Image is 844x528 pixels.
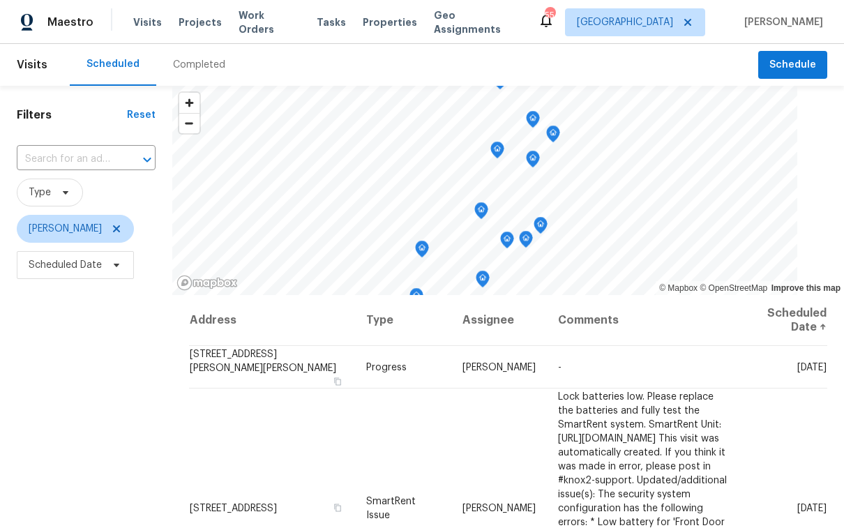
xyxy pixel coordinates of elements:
div: Map marker [500,232,514,253]
a: OpenStreetMap [700,283,767,293]
div: Map marker [490,142,504,163]
div: Map marker [409,288,423,310]
button: Zoom out [179,113,199,133]
div: Map marker [526,111,540,133]
canvas: Map [172,86,797,295]
span: Work Orders [239,8,300,36]
div: Map marker [415,241,429,262]
span: Visits [133,15,162,29]
button: Open [137,150,157,169]
button: Schedule [758,51,827,80]
input: Search for an address... [17,149,116,170]
button: Zoom in [179,93,199,113]
span: Tasks [317,17,346,27]
th: Assignee [451,295,547,346]
span: [PERSON_NAME] [29,222,102,236]
span: [DATE] [797,503,827,513]
a: Mapbox [659,283,698,293]
div: Completed [173,58,225,72]
div: Reset [127,108,156,122]
div: Map marker [526,151,540,172]
span: [DATE] [797,362,827,372]
button: Copy Address [331,501,344,513]
a: Improve this map [771,283,841,293]
span: Visits [17,50,47,80]
span: [PERSON_NAME] [462,362,536,372]
span: [STREET_ADDRESS][PERSON_NAME][PERSON_NAME] [190,349,336,372]
div: 55 [545,8,555,22]
span: Scheduled Date [29,258,102,272]
span: - [558,362,562,372]
span: Type [29,186,51,199]
span: [PERSON_NAME] [739,15,823,29]
span: Schedule [769,56,816,74]
div: Map marker [476,271,490,292]
div: Map marker [474,202,488,224]
th: Comments [547,295,739,346]
h1: Filters [17,108,127,122]
span: [PERSON_NAME] [462,503,536,513]
span: Progress [366,362,407,372]
th: Address [189,295,355,346]
span: [STREET_ADDRESS] [190,503,277,513]
th: Type [355,295,451,346]
span: Projects [179,15,222,29]
div: Map marker [546,126,560,147]
div: Map marker [534,217,548,239]
span: SmartRent Issue [366,496,416,520]
button: Copy Address [331,375,344,387]
div: Scheduled [86,57,140,71]
a: Mapbox homepage [176,275,238,291]
span: Geo Assignments [434,8,521,36]
span: Zoom out [179,114,199,133]
span: Maestro [47,15,93,29]
th: Scheduled Date ↑ [739,295,827,346]
div: Map marker [519,231,533,252]
span: Properties [363,15,417,29]
span: [GEOGRAPHIC_DATA] [577,15,673,29]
